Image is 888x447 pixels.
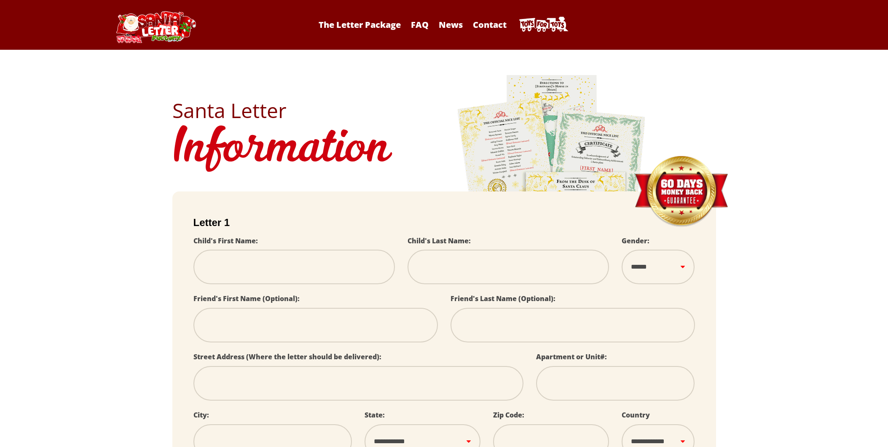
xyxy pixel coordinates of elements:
label: Apartment or Unit#: [536,352,607,361]
a: The Letter Package [314,19,405,30]
label: Zip Code: [493,410,524,420]
label: Gender: [622,236,649,245]
label: Country [622,410,650,420]
img: Santa Letter Logo [113,11,198,43]
a: Contact [469,19,511,30]
label: Street Address (Where the letter should be delivered): [193,352,381,361]
img: Money Back Guarantee [634,156,729,228]
h1: Information [172,121,716,179]
label: State: [365,410,385,420]
label: Child's Last Name: [408,236,471,245]
label: Friend's Last Name (Optional): [451,294,555,303]
label: Child's First Name: [193,236,258,245]
h2: Santa Letter [172,100,716,121]
img: letters.png [457,74,647,310]
h2: Letter 1 [193,217,695,229]
a: FAQ [407,19,433,30]
label: City: [193,410,209,420]
a: News [435,19,467,30]
label: Friend's First Name (Optional): [193,294,300,303]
